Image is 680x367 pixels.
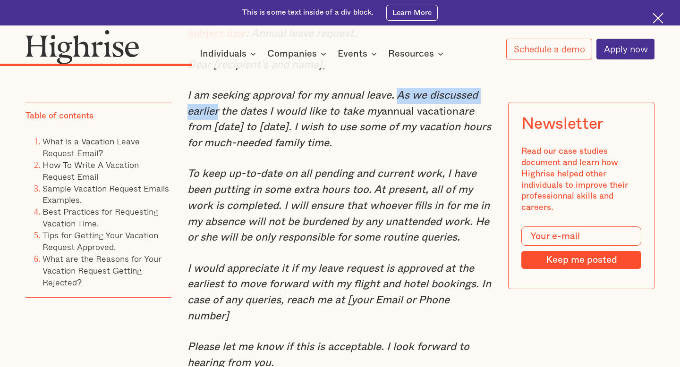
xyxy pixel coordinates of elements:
[25,30,139,64] img: Highrise logo
[338,48,380,59] div: Events
[42,158,139,183] a: How To Write A Vacation Request Email
[200,48,259,59] div: Individuals
[506,39,592,59] a: Schedule a demo
[42,252,161,289] a: What are the Reasons for Your Vacation Request Getting Rejected?
[25,111,93,122] div: Table of contents
[267,48,329,59] div: Companies
[187,106,491,149] em: are from [date] to [date]. I wish to use some of my vacation hours for much-needed family time.
[386,5,437,21] a: Learn More
[653,13,663,24] img: Cross icon
[522,251,641,269] input: Keep me posted
[42,205,158,230] a: Best Practices for Requesting Vacation Time.
[242,8,374,17] div: This is some text inside of a div block.
[187,168,490,242] em: To keep up-to-date on all pending and current work, I have been putting in some extra hours too. ...
[522,227,641,269] form: Modal Form
[388,48,434,59] div: Resources
[187,88,493,151] p: annual vacation
[42,229,158,254] a: Tips for Getting Your Vacation Request Approved.
[187,263,491,321] em: I would appreciate it if my leave request is approved at the earliest to move forward with my fli...
[187,59,325,70] em: Dear [recipient’s and name],
[42,182,169,207] a: Sample Vacation Request Emails Examples.
[596,39,654,59] a: Apply now
[187,90,478,117] em: I am seeking approval for my annual leave. As we discussed earlier the dates I would like to take my
[338,48,367,59] div: Events
[388,48,446,59] div: Resources
[522,227,641,246] input: Your e-mail
[267,48,317,59] div: Companies
[522,115,604,133] div: Newsletter
[522,146,641,214] div: Read our case studies document and learn how Highrise helped other individuals to improve their p...
[200,48,246,59] div: Individuals
[42,134,140,159] a: What is a Vacation Leave Request Email?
